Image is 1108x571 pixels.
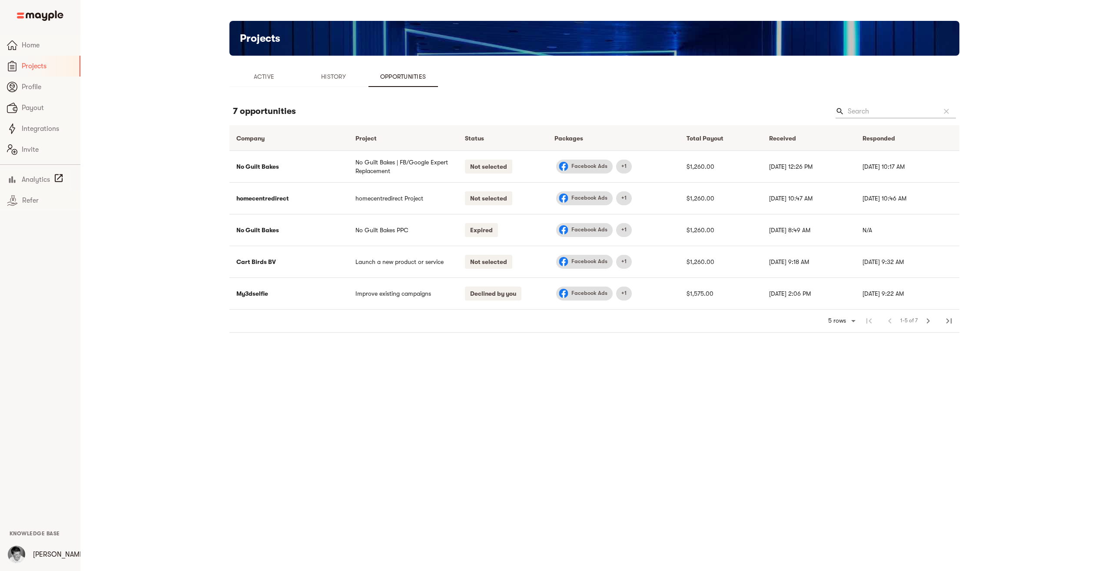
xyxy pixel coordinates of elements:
[22,82,73,92] span: Profile
[848,104,933,118] input: Search
[616,223,632,237] div: Google Ads
[465,255,512,269] p: Not selected
[22,144,73,155] span: Invite
[863,258,904,265] span: [DATE] 9:32 AM
[616,289,632,297] span: +1
[863,290,904,297] span: [DATE] 9:22 AM
[769,290,811,297] span: [DATE] 2:06 PM
[566,289,613,297] span: Facebook Ads
[566,226,613,234] span: Facebook Ads
[10,531,60,537] span: Knowledge Base
[558,193,569,204] img: facebook.svg
[558,225,569,235] img: facebook.svg
[229,246,348,277] td: Cart Birds BV
[566,162,613,170] span: Facebook Ads
[22,40,73,50] span: Home
[465,160,512,174] p: Not selected
[769,227,810,234] span: [DATE] 8:49 AM
[355,133,377,144] div: Project
[863,133,906,144] span: Responded
[616,162,632,170] span: +1
[616,160,632,174] div: Google Ads
[769,133,796,144] div: Received
[687,133,723,144] div: Total Payout
[229,214,348,246] td: No Guilt Bakes
[680,182,762,214] td: $1,260.00
[863,195,906,202] span: [DATE] 10:46 AM
[826,317,848,324] div: 5 rows
[304,71,363,82] span: History
[374,71,433,82] span: Opportunities
[22,124,73,134] span: Integrations
[465,223,498,237] p: Expired
[558,161,569,172] img: facebook.svg
[680,246,762,277] td: $1,260.00
[3,541,30,568] button: User Menu
[616,287,632,301] div: Google Ads
[465,133,495,144] span: Status
[348,214,458,246] td: No Guilt Bakes PPC
[863,163,905,170] span: [DATE] 10:17 AM
[465,191,512,205] p: Not selected
[616,226,632,234] span: +1
[348,246,458,277] td: Launch a new product or service
[236,133,276,144] span: Company
[229,150,348,182] td: No Guilt Bakes
[22,103,73,113] span: Payout
[680,214,762,246] td: $1,260.00
[22,174,50,185] span: Analytics
[229,277,348,309] td: My3dselfie
[8,546,25,563] img: wX89r4wFQIubCHj7pWQt
[348,150,458,182] td: No Guilt Bakes | FB/Google Expert Replacement
[823,314,859,327] div: 5 rows
[233,104,296,118] h6: 7 opportunities
[863,133,895,144] div: Responded
[465,287,521,301] p: Declined by you
[918,311,939,331] span: Next Page
[769,133,807,144] span: Received
[900,317,918,325] span: 1-5 of 7
[836,107,844,116] span: Search
[944,316,954,326] span: last_page
[859,311,879,331] span: First Page
[10,530,60,537] a: Knowledge Base
[465,133,484,144] div: Status
[17,10,63,21] img: Main logo
[348,182,458,214] td: homecentredirect Project
[680,150,762,182] td: $1,260.00
[769,163,813,170] span: [DATE] 12:26 PM
[616,257,632,266] span: +1
[33,549,86,560] p: [PERSON_NAME]
[355,133,388,144] span: Project
[240,31,280,45] h5: Projects
[554,133,583,144] div: Packages
[558,288,569,299] img: facebook.svg
[558,257,569,267] img: facebook.svg
[554,133,594,144] span: Packages
[566,257,613,266] span: Facebook Ads
[879,311,900,331] span: Previous Page
[616,191,632,205] div: Google Ads
[236,133,265,144] div: Company
[923,316,933,326] span: chevron_right
[616,255,632,269] div: Google Ads
[952,470,1108,571] iframe: Chat Widget
[939,311,959,331] span: Last Page
[616,194,632,202] span: +1
[235,71,294,82] span: Active
[348,277,458,309] td: Improve existing campaigns
[863,227,872,234] span: N/A
[566,194,613,202] span: Facebook Ads
[229,182,348,214] td: homecentredirect
[687,133,735,144] span: Total Payout
[22,195,73,206] span: Refer
[680,277,762,309] td: $1,575.00
[769,195,813,202] span: [DATE] 10:47 AM
[769,258,809,265] span: [DATE] 9:18 AM
[22,61,73,71] span: Projects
